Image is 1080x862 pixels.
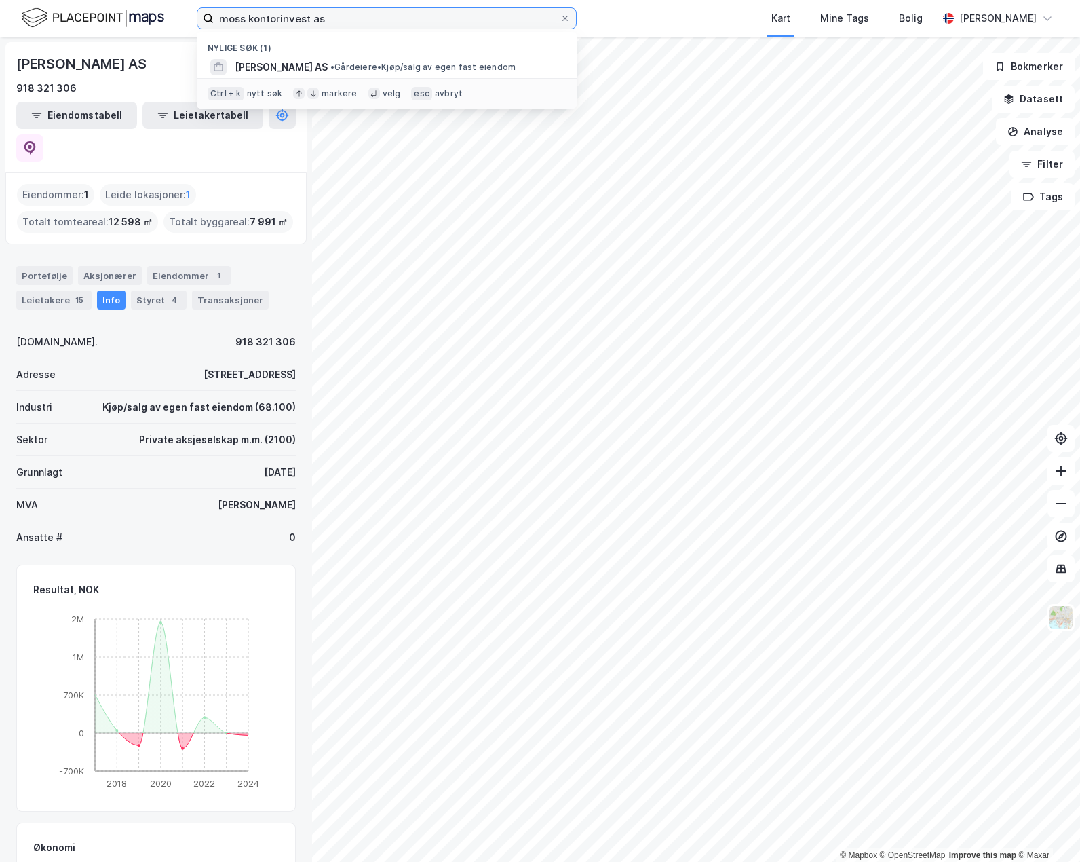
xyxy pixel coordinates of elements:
a: OpenStreetMap [880,850,946,860]
div: Eiendommer [147,266,231,285]
button: Filter [1009,151,1075,178]
div: Resultat, NOK [33,582,99,598]
div: Totalt tomteareal : [17,211,158,233]
span: Gårdeiere • Kjøp/salg av egen fast eiendom [330,62,516,73]
tspan: 0 [79,727,84,738]
span: 1 [84,187,89,203]
button: Analyse [996,118,1075,145]
span: • [330,62,334,72]
div: Aksjonærer [78,266,142,285]
div: Adresse [16,367,56,383]
div: Leietakere [16,291,92,310]
div: Økonomi [33,840,75,856]
div: 1 [212,269,225,282]
tspan: 1M [73,651,84,662]
div: 918 321 306 [235,334,296,350]
div: velg [383,88,401,99]
div: Bolig [899,10,923,26]
a: Improve this map [949,850,1016,860]
a: Mapbox [840,850,877,860]
div: Kart [771,10,790,26]
span: [PERSON_NAME] AS [235,59,328,75]
div: Eiendommer : [17,184,94,206]
tspan: -700K [59,765,84,776]
div: 0 [289,529,296,546]
input: Søk på adresse, matrikkel, gårdeiere, leietakere eller personer [214,8,560,29]
tspan: 2024 [237,778,259,789]
div: Industri [16,399,52,415]
div: Info [97,291,126,310]
img: logo.f888ab2527a4732fd821a326f86c7f29.svg [22,6,164,30]
div: Mine Tags [820,10,869,26]
div: Ctrl + k [208,87,244,100]
span: 12 598 ㎡ [109,214,153,230]
div: Grunnlagt [16,464,62,481]
div: Totalt byggareal : [163,211,293,233]
tspan: 2M [71,613,84,624]
tspan: 2022 [193,778,215,789]
div: Ansatte # [16,529,62,546]
div: Styret [131,291,187,310]
div: Private aksjeselskap m.m. (2100) [139,432,296,448]
img: Z [1048,605,1074,631]
div: Leide lokasjoner : [100,184,196,206]
button: Eiendomstabell [16,102,137,129]
div: Kjøp/salg av egen fast eiendom (68.100) [102,399,296,415]
div: [PERSON_NAME] [218,497,296,513]
div: avbryt [435,88,463,99]
button: Bokmerker [983,53,1075,80]
div: [DOMAIN_NAME]. [16,334,98,350]
div: Transaksjoner [192,291,269,310]
span: 1 [186,187,191,203]
button: Tags [1011,183,1075,210]
iframe: Chat Widget [1012,797,1080,862]
tspan: 2018 [107,778,127,789]
tspan: 700K [63,689,84,700]
button: Leietakertabell [142,102,263,129]
div: Portefølje [16,266,73,285]
div: 4 [168,293,181,307]
div: [DATE] [264,464,296,481]
div: [STREET_ADDRESS] [204,367,296,383]
div: [PERSON_NAME] AS [16,53,149,75]
div: esc [411,87,432,100]
div: 15 [73,293,86,307]
div: nytt søk [247,88,283,99]
div: Sektor [16,432,47,448]
span: 7 991 ㎡ [250,214,288,230]
tspan: 2020 [150,778,172,789]
div: markere [322,88,357,99]
div: MVA [16,497,38,513]
div: Nylige søk (1) [197,32,577,56]
div: 918 321 306 [16,80,77,96]
div: [PERSON_NAME] [959,10,1037,26]
button: Datasett [992,86,1075,113]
